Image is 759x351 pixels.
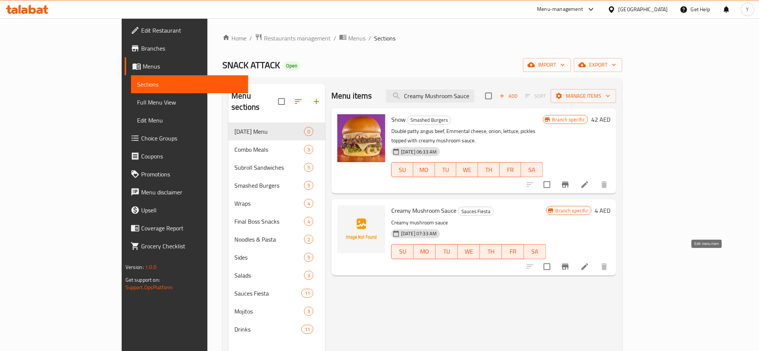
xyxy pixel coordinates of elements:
span: Creamy Mushroom Sauce [391,205,456,216]
button: Add section [307,93,325,111]
div: Subroll Sandwiches5 [228,158,325,176]
span: Sort sections [289,93,307,111]
button: Branch-specific-item [556,258,574,276]
span: Branches [141,44,243,53]
span: Select all sections [274,94,289,109]
li: / [368,34,371,43]
span: Smashed Burgers [234,181,304,190]
div: Drinks11 [228,320,325,338]
button: MO [413,162,435,177]
span: Combo Meals [234,145,304,154]
span: Sauces Fiesta [458,207,494,216]
span: Sections [374,34,395,43]
button: Branch-specific-item [556,176,574,194]
span: Select to update [539,177,555,193]
a: Choice Groups [125,129,249,147]
span: SA [524,164,540,175]
a: Menus [125,57,249,75]
span: Edit Restaurant [141,26,243,35]
span: Version: [125,262,144,272]
button: TU [435,162,457,177]
span: 1.0.0 [145,262,157,272]
div: items [304,127,313,136]
span: export [580,60,616,70]
span: import [529,60,565,70]
div: items [304,217,313,226]
div: Menu-management [537,5,583,14]
span: 3 [304,272,313,279]
nav: breadcrumb [222,33,622,43]
span: Y [746,5,749,13]
span: Add [498,92,519,100]
span: Noodles & Pasta [234,235,304,244]
span: SA [527,246,543,257]
img: Creamy Mushroom Sauce [337,205,385,253]
div: Noodles & Pasta2 [228,230,325,248]
span: [DATE] 07:33 AM [398,230,440,237]
span: Select to update [539,259,555,275]
span: Coverage Report [141,224,243,233]
div: Drinks [234,325,301,334]
span: WE [459,164,475,175]
a: Coupons [125,147,249,165]
div: items [301,325,313,334]
a: Restaurants management [255,33,331,43]
span: Menu disclaimer [141,188,243,197]
div: Wraps4 [228,194,325,212]
div: Sides5 [228,248,325,266]
span: Smashed Burgers [407,116,451,124]
span: 11 [302,326,313,333]
button: FR [500,162,522,177]
div: items [304,235,313,244]
button: TH [480,244,502,259]
h2: Menu items [331,90,372,102]
button: export [574,58,622,72]
a: Promotions [125,165,249,183]
span: Menus [143,62,243,71]
p: Creamy mushroom sauce [391,218,546,227]
button: SA [524,244,546,259]
button: delete [595,176,613,194]
a: Support.OpsPlatform [125,282,173,292]
button: MO [414,244,436,259]
span: SU [395,246,411,257]
span: 3 [304,308,313,315]
a: Edit Restaurant [125,21,249,39]
div: Wraps [234,199,304,208]
div: Smashed Burgers5 [228,176,325,194]
div: Combo Meals3 [228,140,325,158]
h6: 42 AED [591,114,610,125]
span: Select section [481,88,497,104]
span: Choice Groups [141,134,243,143]
span: SU [395,164,410,175]
div: items [301,289,313,298]
a: Edit Menu [131,111,249,129]
span: Sauces Fiesta [234,289,301,298]
span: 4 [304,200,313,207]
span: TU [439,246,455,257]
span: Branch specific [549,116,588,123]
img: Snow [337,114,385,162]
span: Promotions [141,170,243,179]
span: Sides [234,253,304,262]
div: Ramadan Menu [234,127,304,136]
button: TH [478,162,500,177]
span: SNACK ATTACK [222,57,280,73]
a: Grocery Checklist [125,237,249,255]
a: Menus [339,33,365,43]
button: WE [456,162,478,177]
div: Subroll Sandwiches [234,163,304,172]
div: Mojitos3 [228,302,325,320]
span: Salads [234,271,304,280]
span: Upsell [141,206,243,215]
span: Full Menu View [137,98,243,107]
button: SU [391,244,414,259]
span: TH [481,164,497,175]
span: TU [438,164,454,175]
span: MO [416,164,432,175]
a: Branches [125,39,249,57]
